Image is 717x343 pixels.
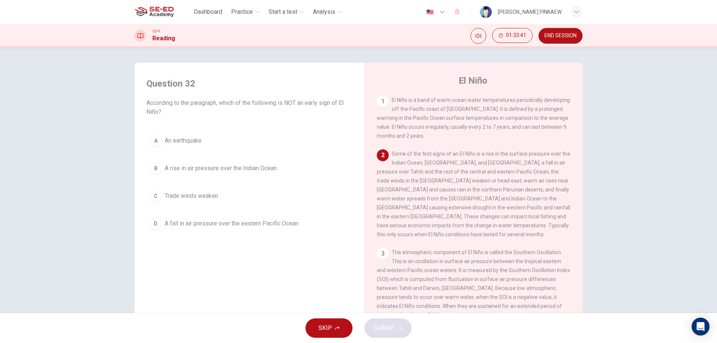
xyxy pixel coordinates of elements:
img: en [425,9,435,15]
span: CEFR [152,29,160,34]
div: Hide [492,28,533,44]
div: B [150,162,162,174]
div: Mute [471,28,486,44]
div: 2 [377,149,389,161]
span: El Niño is a band of warm ocean water temperatures periodically developing off the Pacific coast ... [377,97,570,139]
div: A [150,135,162,147]
div: [PERSON_NAME] PINKAEW [498,7,562,16]
a: SE-ED Academy logo [134,4,191,19]
button: Start a test [266,5,307,19]
div: Open Intercom Messenger [692,318,710,336]
span: The atmospheric component of El Niño is called the Southern Oscillation. This is an oscillation i... [377,249,570,318]
button: 01:33:41 [492,28,533,43]
h4: El Niño [459,75,487,87]
h1: Reading [152,34,175,43]
img: SE-ED Academy logo [134,4,174,19]
button: SKIP [305,318,353,338]
button: AAn earthquake [146,131,353,150]
span: END SESSION [544,33,577,39]
span: A rise in air pressure over the Indian Ocean [165,164,277,173]
span: Trade winds weaken [165,191,218,200]
button: BA rise in air pressure over the Indian Ocean [146,159,353,178]
img: Profile picture [480,6,492,18]
button: DA fall in air pressure over the eastern Pacific Ocean [146,214,353,233]
span: Dashboard [194,7,222,16]
button: Analysis [310,5,345,19]
span: An earthquake [165,136,202,145]
h4: Question 32 [146,78,353,90]
span: Start a test [269,7,297,16]
span: 01:33:41 [506,32,526,38]
span: Practice [231,7,253,16]
div: 1 [377,96,389,107]
span: SKIP [319,323,332,333]
span: Some of the first signs of an El Niño is a rise in the surface pressure over the Indian Ocean, [G... [377,151,570,237]
span: A fall in air pressure over the eastern Pacific Ocean [165,219,298,228]
span: Analysis [313,7,335,16]
button: CTrade winds weaken [146,187,353,205]
div: 3 [377,248,389,260]
div: C [150,190,162,202]
button: Dashboard [191,5,225,19]
span: According to the paragraph, which of the following is NOT an early sign of El Niño? [146,99,353,116]
button: Practice [228,5,263,19]
button: END SESSION [538,28,583,44]
div: D [150,218,162,230]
